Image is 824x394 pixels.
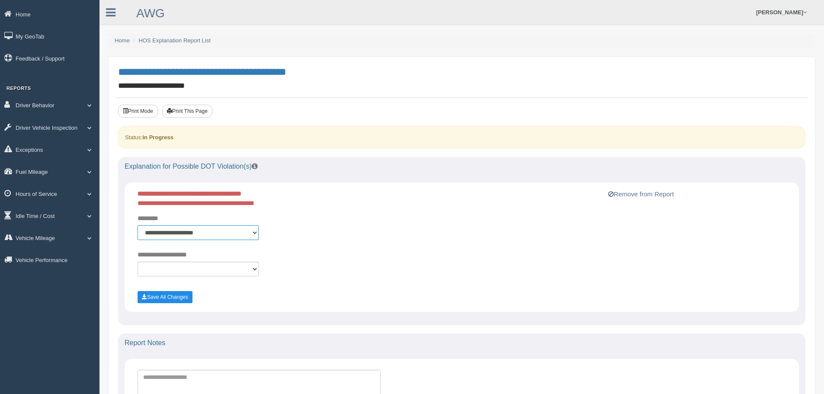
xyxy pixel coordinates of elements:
[118,126,805,148] div: Status:
[118,333,805,352] div: Report Notes
[118,105,158,118] button: Print Mode
[118,157,805,176] div: Explanation for Possible DOT Violation(s)
[162,105,212,118] button: Print This Page
[136,6,165,20] a: AWG
[138,291,192,303] button: Save
[115,37,130,44] a: Home
[142,134,173,141] strong: In Progress
[606,189,677,199] button: Remove from Report
[139,37,211,44] a: HOS Explanation Report List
